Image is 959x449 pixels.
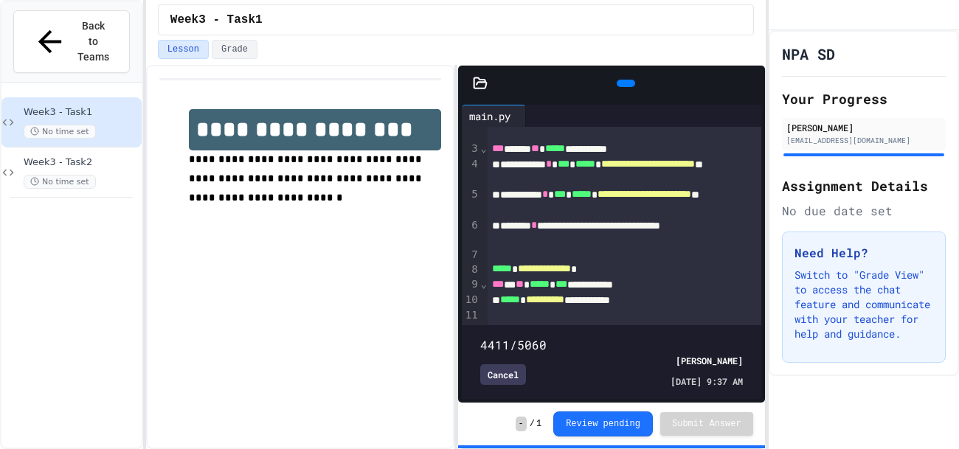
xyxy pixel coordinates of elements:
button: Review pending [553,411,653,436]
div: 11 [462,308,480,323]
span: 1 [536,418,541,430]
div: [PERSON_NAME] [786,121,941,134]
h1: NPA SD [782,43,835,64]
p: Switch to "Grade View" to access the chat feature and communicate with your teacher for help and ... [794,268,933,341]
div: [PERSON_NAME] [676,354,743,367]
span: Week3 - Task1 [170,11,263,29]
span: [DATE] 9:37 AM [671,375,743,388]
span: Back to Teams [76,18,111,65]
span: Fold line [480,142,488,154]
div: Cancel [480,364,526,385]
span: No time set [24,175,96,189]
button: Submit Answer [660,412,753,436]
div: 6 [462,218,480,248]
button: Back to Teams [13,10,130,73]
div: 9 [462,277,480,293]
div: 3 [462,142,480,157]
div: main.py [462,108,518,124]
button: Lesson [158,40,209,59]
h2: Assignment Details [782,175,946,196]
span: Week3 - Task1 [24,106,139,119]
div: 7 [462,248,480,262]
button: Grade [212,40,257,59]
div: 10 [462,293,480,308]
span: Fold line [480,278,488,290]
span: No time set [24,125,96,139]
div: 5 [462,187,480,217]
span: Submit Answer [672,418,741,430]
div: 2 [462,111,480,142]
div: 8 [462,262,480,278]
div: No due date set [782,202,946,220]
div: 4 [462,157,480,187]
span: / [530,418,535,430]
h3: Need Help? [794,244,933,262]
div: 4411/5060 [480,336,743,354]
span: Week3 - Task2 [24,156,139,169]
div: main.py [462,105,526,127]
div: [EMAIL_ADDRESS][DOMAIN_NAME] [786,135,941,146]
h2: Your Progress [782,88,946,109]
span: - [516,417,527,431]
